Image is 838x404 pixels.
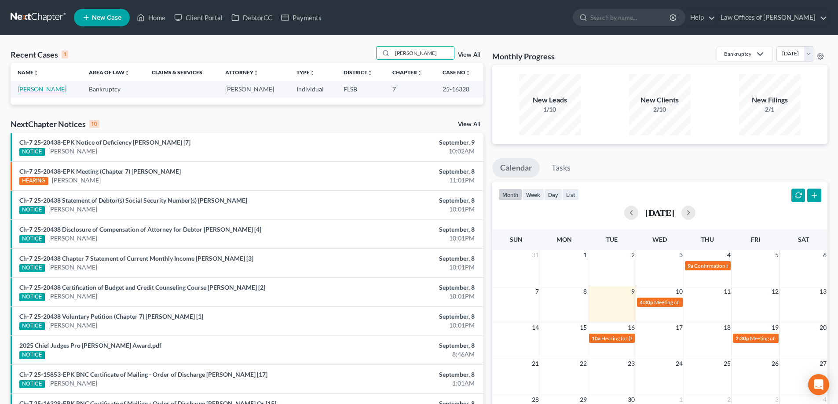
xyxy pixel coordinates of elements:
[48,234,97,243] a: [PERSON_NAME]
[774,250,779,260] span: 5
[48,292,97,301] a: [PERSON_NAME]
[19,226,261,233] a: Ch-7 25-20438 Disclosure of Compensation of Attorney for Debtor [PERSON_NAME] [4]
[675,358,684,369] span: 24
[751,236,760,243] span: Fri
[18,69,39,76] a: Nameunfold_more
[329,283,475,292] div: September, 8
[726,250,732,260] span: 4
[819,286,827,297] span: 13
[329,292,475,301] div: 10:01PM
[510,236,523,243] span: Sun
[19,148,45,156] div: NOTICE
[739,95,801,105] div: New Filings
[48,263,97,272] a: [PERSON_NAME]
[819,322,827,333] span: 20
[145,63,218,81] th: Claims & Services
[417,70,422,76] i: unfold_more
[492,51,555,62] h3: Monthly Progress
[329,138,475,147] div: September, 9
[458,121,480,127] a: View All
[808,374,829,395] div: Open Intercom Messenger
[329,370,475,379] div: September, 8
[592,335,600,342] span: 10a
[675,322,684,333] span: 17
[562,189,579,200] button: list
[678,250,684,260] span: 3
[652,236,667,243] span: Wed
[19,322,45,330] div: NOTICE
[337,81,385,97] td: FLSB
[19,342,161,349] a: 2025 Chief Judges Pro [PERSON_NAME] Award.pdf
[544,189,562,200] button: day
[771,322,779,333] span: 19
[19,313,203,320] a: Ch-7 25-20438 Voluntary Petition (Chapter 7) [PERSON_NAME] [1]
[329,176,475,185] div: 11:01PM
[629,105,691,114] div: 2/10
[11,49,68,60] div: Recent Cases
[498,189,522,200] button: month
[296,69,315,76] a: Typeunfold_more
[458,52,480,58] a: View All
[519,95,581,105] div: New Leads
[329,196,475,205] div: September, 8
[534,286,540,297] span: 7
[694,262,795,269] span: Confirmation Hearing for [PERSON_NAME]
[329,167,475,176] div: September, 8
[132,10,170,25] a: Home
[19,293,45,301] div: NOTICE
[344,69,373,76] a: Districtunfold_more
[19,371,267,378] a: Ch-7 25-15853-EPK BNC Certificate of Mailing - Order of Discharge [PERSON_NAME] [17]
[443,69,471,76] a: Case Nounfold_more
[329,379,475,388] div: 1:01AM
[544,158,578,178] a: Tasks
[329,263,475,272] div: 10:01PM
[18,85,66,93] a: [PERSON_NAME]
[645,208,674,217] h2: [DATE]
[582,250,588,260] span: 1
[739,105,801,114] div: 2/1
[724,50,751,58] div: Bankruptcy
[367,70,373,76] i: unfold_more
[329,254,475,263] div: September, 8
[531,250,540,260] span: 31
[798,236,809,243] span: Sat
[606,236,618,243] span: Tue
[89,69,130,76] a: Area of Lawunfold_more
[630,286,636,297] span: 9
[630,250,636,260] span: 2
[435,81,483,97] td: 25-16328
[329,341,475,350] div: September, 8
[48,147,97,156] a: [PERSON_NAME]
[640,299,653,306] span: 4:30p
[519,105,581,114] div: 1/10
[556,236,572,243] span: Mon
[531,322,540,333] span: 14
[19,351,45,359] div: NOTICE
[19,177,48,185] div: HEARING
[492,158,540,178] a: Calendar
[253,70,259,76] i: unfold_more
[92,15,121,21] span: New Case
[723,286,732,297] span: 11
[329,350,475,359] div: 8:46AM
[329,205,475,214] div: 10:01PM
[310,70,315,76] i: unfold_more
[218,81,289,97] td: [PERSON_NAME]
[52,176,101,185] a: [PERSON_NAME]
[48,321,97,330] a: [PERSON_NAME]
[686,10,715,25] a: Help
[329,312,475,321] div: September, 8
[19,264,45,272] div: NOTICE
[19,206,45,214] div: NOTICE
[62,51,68,58] div: 1
[48,205,97,214] a: [PERSON_NAME]
[392,47,454,59] input: Search by name...
[701,236,714,243] span: Thu
[19,255,253,262] a: Ch-7 25-20438 Chapter 7 Statement of Current Monthly Income [PERSON_NAME] [3]
[329,234,475,243] div: 10:01PM
[688,262,693,269] span: 9a
[723,358,732,369] span: 25
[627,322,636,333] span: 16
[601,335,670,342] span: Hearing for [PERSON_NAME]
[11,119,99,129] div: NextChapter Notices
